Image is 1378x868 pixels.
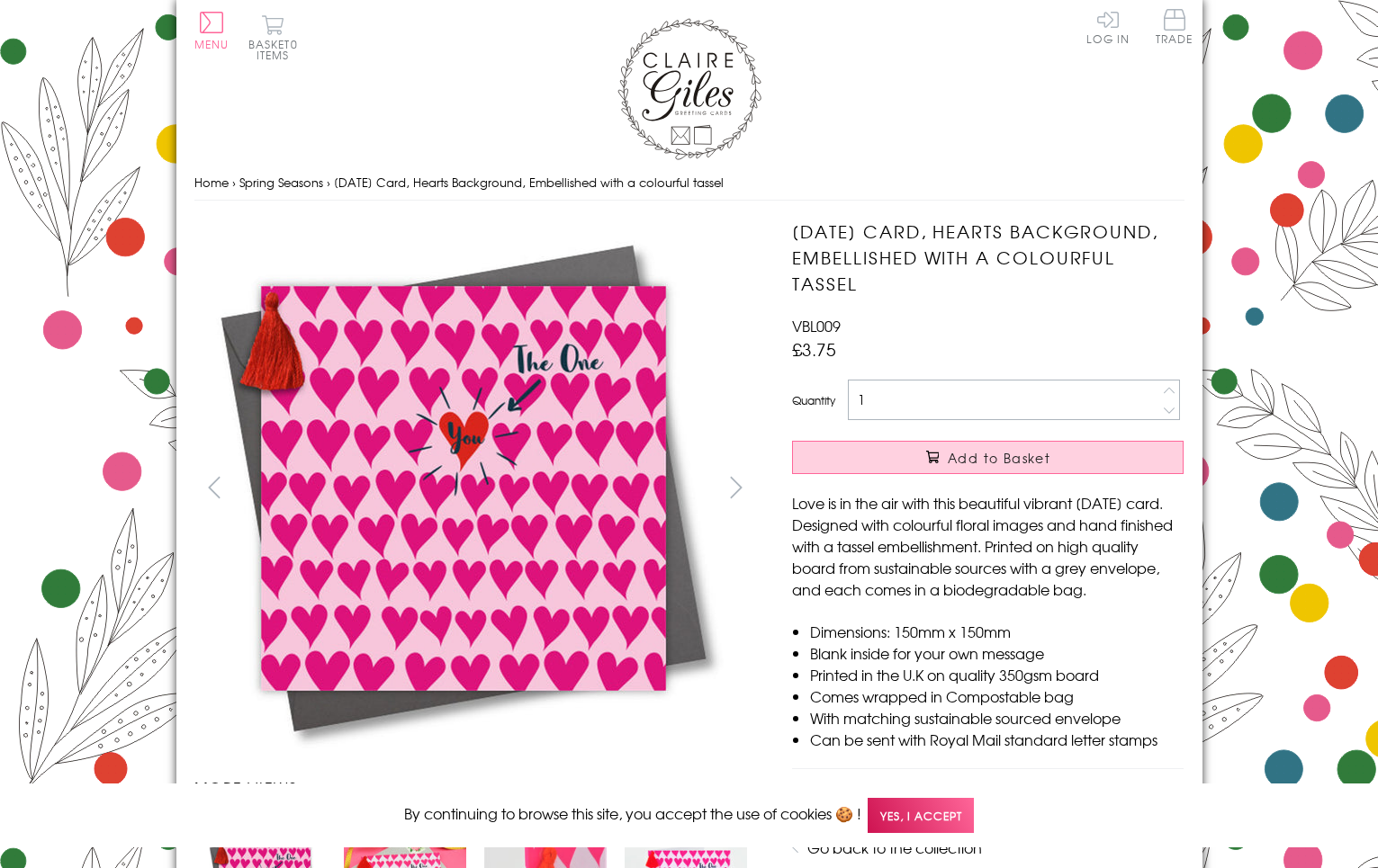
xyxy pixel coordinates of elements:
[194,165,1184,201] nav: breadcrumbs
[792,492,1184,600] p: Love is in the air with this beautiful vibrant [DATE] card. Designed with colourful floral images...
[194,36,230,52] span: Menu
[257,36,298,63] span: 0 items
[194,219,734,758] img: Valentine's Day Card, Hearts Background, Embellished with a colourful tassel
[807,837,982,858] a: Go back to the collection
[1156,9,1193,44] span: Trade
[617,18,761,160] img: Claire Giles Greetings Cards
[810,642,1184,664] li: Blank inside for your own message
[194,12,230,49] button: Menu
[792,219,1184,296] h1: [DATE] Card, Hearts Background, Embellished with a colourful tassel
[716,467,756,507] button: next
[1156,9,1193,48] a: Trade
[810,621,1184,642] li: Dimensions: 150mm x 150mm
[756,219,1296,758] img: Valentine's Day Card, Hearts Background, Embellished with a colourful tassel
[194,776,757,798] h3: More views
[810,664,1184,685] li: Printed in the U.K on quality 350gsm board
[248,14,298,60] button: Basket0 items
[810,729,1184,750] li: Can be sent with Royal Mail standard letter stamps
[239,174,323,191] a: Spring Seasons
[327,174,330,191] span: ›
[810,685,1184,707] li: Comes wrapped in Compostable bag
[792,336,836,362] span: £3.75
[810,707,1184,729] li: With matching sustainable sourced envelope
[334,174,724,191] span: [DATE] Card, Hearts Background, Embellished with a colourful tassel
[868,798,974,833] span: Yes, I accept
[232,174,236,191] span: ›
[194,467,235,507] button: prev
[948,449,1050,467] span: Add to Basket
[792,392,835,408] label: Quantity
[194,174,229,191] a: Home
[792,315,841,336] span: VBL009
[792,441,1184,474] button: Add to Basket
[1086,9,1130,44] a: Log In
